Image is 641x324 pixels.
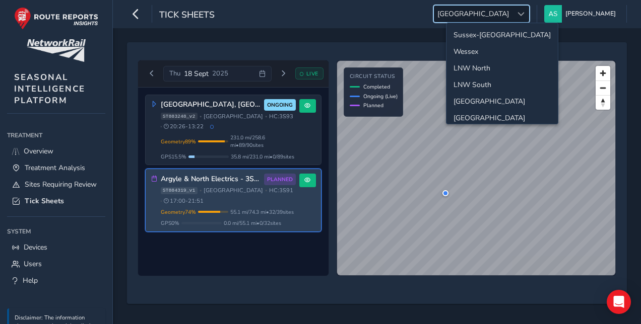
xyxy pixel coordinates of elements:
button: Zoom out [596,80,610,95]
li: LNW North [446,60,558,76]
a: Sites Requiring Review [7,176,105,193]
span: GPS 0 % [161,219,179,227]
span: ONGOING [267,101,293,109]
div: Open Intercom Messenger [607,290,631,314]
span: • [265,188,267,193]
span: PLANNED [267,176,293,184]
li: Wales [446,110,558,126]
span: 20:26 - 13:22 [164,123,204,130]
span: Users [24,259,42,269]
li: Sussex-Kent [446,27,558,43]
img: rr logo [14,7,98,30]
canvas: Map [337,61,616,276]
span: SEASONAL INTELLIGENCE PLATFORM [14,71,85,106]
span: 18 Sept [184,69,209,78]
span: Tick Sheets [159,9,215,23]
span: [GEOGRAPHIC_DATA] [434,6,512,22]
a: Treatment Analysis [7,159,105,176]
a: Users [7,256,105,272]
button: Next day [275,67,292,80]
span: • [265,114,267,119]
span: [PERSON_NAME] [565,5,616,23]
span: 0.0 mi / 55.1 mi • 0 / 32 sites [224,219,281,227]
span: ST883248_v2 [161,113,198,120]
span: Devices [24,242,47,252]
span: ST884319_v1 [161,187,198,194]
span: 55.1 mi / 74.3 mi • 32 / 39 sites [230,208,294,216]
h3: Argyle & North Electrics - 3S91 PM [161,175,261,184]
span: Ongoing (Live) [363,93,398,100]
img: diamond-layout [544,5,562,23]
span: • [200,114,202,119]
span: 17:00 - 21:51 [164,197,204,205]
span: [GEOGRAPHIC_DATA] [204,187,263,194]
li: North and East [446,93,558,110]
span: GPS 15.5 % [161,153,186,160]
div: Central Scotland, Fife, Borders 3S93 Vehicle: 054 Speed: 2.7 mph Time: 08:00:50 [442,190,448,196]
span: • [200,188,202,193]
a: Help [7,272,105,289]
span: HC: 3S93 [269,113,293,120]
span: Thu [169,69,180,78]
span: [GEOGRAPHIC_DATA] [204,113,263,120]
span: Overview [24,146,53,156]
span: 231.0 mi / 258.6 mi • 89 / 90 sites [230,134,296,149]
button: Previous day [144,67,160,80]
span: Planned [363,102,383,109]
span: • [160,124,162,129]
span: HC: 3S91 [269,187,293,194]
button: Reset bearing to north [596,95,610,110]
div: System [7,224,105,239]
span: Geometry 74 % [161,208,196,216]
button: Zoom in [596,66,610,80]
a: Devices [7,239,105,256]
span: 2025 [212,69,228,78]
li: Wessex [446,43,558,60]
span: Geometry 89 % [161,138,196,145]
img: customer logo [27,39,86,62]
li: LNW South [446,76,558,93]
h3: [GEOGRAPHIC_DATA], [GEOGRAPHIC_DATA], [GEOGRAPHIC_DATA] 3S93 [161,101,261,109]
span: 35.8 mi / 231.0 mi • 0 / 89 sites [231,153,294,160]
span: Treatment Analysis [25,163,85,173]
span: Completed [363,83,390,91]
span: Sites Requiring Review [25,180,97,189]
span: • [160,198,162,204]
span: Help [23,276,38,285]
span: LIVE [306,70,318,77]
button: [PERSON_NAME] [544,5,619,23]
h4: Circuit Status [350,73,398,80]
a: Tick Sheets [7,193,105,209]
span: Tick Sheets [25,196,64,206]
div: Treatment [7,128,105,143]
a: Overview [7,143,105,159]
